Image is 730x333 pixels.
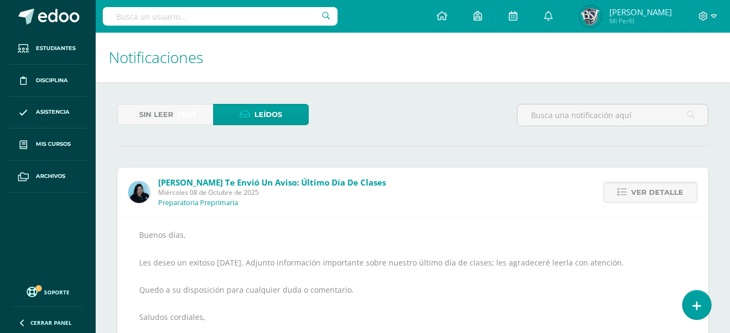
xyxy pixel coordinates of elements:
[103,7,338,26] input: Busca un usuario...
[9,128,87,161] a: Mis cursos
[631,182,683,202] span: Ver detalle
[44,288,70,296] span: Soporte
[36,108,70,116] span: Asistencia
[579,5,601,27] img: 9b5f0be0843dd82ac0af1834b396308f.png
[109,47,203,67] span: Notificaciones
[158,188,386,197] span: Miércoles 08 de Octubre de 2025
[9,161,87,193] a: Archivos
[158,199,238,207] p: Preparatoria Preprimaria
[9,97,87,129] a: Asistencia
[254,104,282,125] span: Leídos
[36,76,68,85] span: Disciplina
[36,172,65,181] span: Archivos
[128,181,150,203] img: 0ec1db5f62156b052767e68aebe352a6.png
[13,284,83,299] a: Soporte
[36,140,71,149] span: Mis cursos
[9,65,87,97] a: Disciplina
[213,104,309,125] a: Leídos
[609,7,672,17] span: [PERSON_NAME]
[158,177,386,188] span: [PERSON_NAME] te envió un aviso: Último Día de Clases
[139,104,173,125] span: Sin leer
[178,104,196,125] span: (247)
[30,319,72,326] span: Cerrar panel
[609,16,672,26] span: Mi Perfil
[517,104,708,126] input: Busca una notificación aquí
[117,104,213,125] a: Sin leer(247)
[36,44,76,53] span: Estudiantes
[9,33,87,65] a: Estudiantes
